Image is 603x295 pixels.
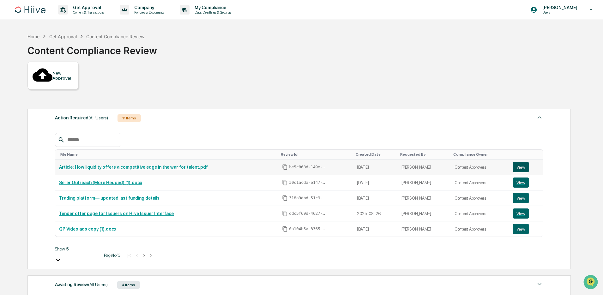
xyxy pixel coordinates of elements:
button: View [513,224,529,234]
img: logo [15,6,45,13]
td: [PERSON_NAME] [398,160,451,175]
a: Tender offer page for Issuers on Hiive Issuer Interface [59,211,174,216]
img: caret [536,114,543,121]
a: QP Video ads copy (1).docx [59,226,116,232]
button: View [513,193,529,203]
p: Users [537,10,581,15]
span: 30c1acda-e147-43ff-aa23-f3c7b4154677 [289,180,327,185]
td: Content Approvers [451,160,509,175]
span: 0a104b5a-3365-4e16-98ad-43a4f330f6db [289,226,327,232]
p: My Compliance [190,5,234,10]
span: Copy Id [282,195,288,201]
div: 11 Items [118,114,141,122]
td: [DATE] [353,175,398,190]
button: View [513,162,529,172]
td: [PERSON_NAME] [398,190,451,206]
a: View [513,178,539,188]
span: Preclearance [13,80,41,86]
div: Content Compliance Review [86,34,144,39]
div: Toggle SortBy [400,152,448,157]
span: Copy Id [282,211,288,216]
div: Awaiting Review [55,280,108,289]
div: Toggle SortBy [453,152,506,157]
span: Page 1 of 3 [104,253,121,258]
span: Copy Id [282,226,288,232]
div: We're available if you need us! [21,55,80,60]
div: Action Required [55,114,108,122]
div: Toggle SortBy [281,152,351,157]
span: Copy Id [282,164,288,170]
div: Get Approval [49,34,77,39]
p: [PERSON_NAME] [537,5,581,10]
div: Start new chat [21,48,104,55]
p: Company [129,5,167,10]
img: 1746055101610-c473b297-6a78-478c-a979-82029cc54cd1 [6,48,18,60]
button: View [513,208,529,219]
div: Content Compliance Review [27,40,157,56]
td: 2025-08-26 [353,206,398,221]
td: [DATE] [353,160,398,175]
td: Content Approvers [451,221,509,237]
img: caret [536,280,543,288]
td: [DATE] [353,190,398,206]
td: Content Approvers [451,206,509,221]
button: >| [148,253,155,258]
button: |< [125,253,133,258]
span: Attestations [52,80,78,86]
td: [PERSON_NAME] [398,206,451,221]
div: 🗄️ [46,80,51,85]
div: 🖐️ [6,80,11,85]
button: > [141,253,147,258]
span: be5c868d-149e-41fc-8b65-a09ade436db6 [289,165,327,170]
a: Powered byPylon [45,107,76,112]
a: View [513,193,539,203]
a: 🔎Data Lookup [4,89,42,100]
iframe: Open customer support [583,274,600,291]
div: Toggle SortBy [356,152,395,157]
p: Data, Deadlines & Settings [190,10,234,15]
p: Get Approval [68,5,107,10]
button: < [134,253,140,258]
span: ddc5f69d-4627-4722-aeaa-ccc955e7ddc8 [289,211,327,216]
div: New Approval [52,70,74,81]
td: Content Approvers [451,175,509,190]
p: Policies & Documents [129,10,167,15]
p: Content & Transactions [68,10,107,15]
td: Content Approvers [451,190,509,206]
button: View [513,178,529,188]
div: Home [27,34,39,39]
a: 🗄️Attestations [43,77,81,88]
a: Article: How liquidity offers a competitive edge in the war for talent.pdf [59,165,208,170]
span: Pylon [63,107,76,112]
a: View [513,162,539,172]
div: 🔎 [6,92,11,97]
span: 318a9dbd-51c9-473e-9dd0-57efbaa2a655 [289,196,327,201]
a: Trading platform— updated last funding details [59,196,160,201]
button: Start new chat [107,50,115,58]
a: 🖐️Preclearance [4,77,43,88]
span: Data Lookup [13,92,40,98]
div: Show 5 [55,246,99,251]
a: View [513,208,539,219]
div: Toggle SortBy [514,152,540,157]
span: (All Users) [88,282,108,287]
span: (All Users) [88,115,108,120]
span: Copy Id [282,180,288,185]
td: [PERSON_NAME] [398,175,451,190]
a: Seller Outreach (More Hedged) (1).docx [59,180,142,185]
p: How can we help? [6,13,115,23]
a: View [513,224,539,234]
div: 4 Items [117,281,140,289]
td: [DATE] [353,221,398,237]
td: [PERSON_NAME] [398,221,451,237]
div: Toggle SortBy [60,152,276,157]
